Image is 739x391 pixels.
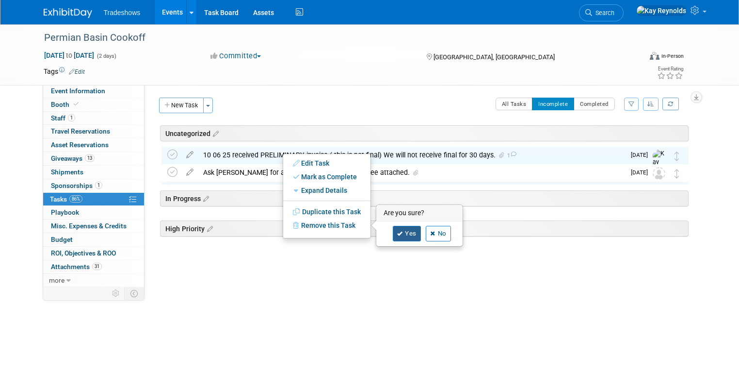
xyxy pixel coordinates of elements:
[506,153,516,159] span: 1
[589,51,684,65] div: Event Format
[44,67,85,76] td: Tags
[653,167,665,180] img: Unassigned
[283,205,370,219] a: Duplicate this Task
[51,182,102,189] span: Sponsorships
[159,98,204,113] button: New Task
[51,208,79,216] span: Playbook
[51,222,127,230] span: Misc. Expenses & Credits
[74,102,79,107] i: Booth reservation complete
[64,51,74,59] span: to
[51,236,73,243] span: Budget
[43,98,144,111] a: Booth
[51,101,80,108] span: Booth
[43,220,144,233] a: Misc. Expenses & Credits
[108,287,125,300] td: Personalize Event Tab Strip
[43,112,144,125] a: Staff1
[661,52,684,60] div: In-Person
[43,260,144,273] a: Attachments31
[532,98,574,110] button: Incomplete
[51,141,109,149] span: Asset Reservations
[160,125,689,141] div: Uncategorized
[43,206,144,219] a: Playbook
[205,223,213,233] a: Edit sections
[496,98,533,110] button: All Tasks
[283,170,370,184] a: Mark as Complete
[181,168,198,177] a: edit
[49,276,64,284] span: more
[44,51,95,60] span: [DATE] [DATE]
[43,193,144,206] a: Tasks86%
[51,154,95,162] span: Giveaways
[85,154,95,162] span: 13
[662,98,679,110] a: Refresh
[69,68,85,75] a: Edit
[283,156,370,170] a: Edit Task
[51,263,102,271] span: Attachments
[631,169,653,176] span: [DATE]
[283,184,370,197] a: Expand Details
[95,182,102,189] span: 1
[210,128,219,138] a: Edit sections
[201,193,209,203] a: Edit sections
[43,125,144,138] a: Travel Reservations
[69,195,82,203] span: 86%
[592,9,614,17] span: Search
[393,226,421,241] a: Yes
[198,164,625,181] div: Ask [PERSON_NAME] for alcohol order receipt for ED see attached.
[434,53,555,61] span: [GEOGRAPHIC_DATA], [GEOGRAPHIC_DATA]
[636,5,687,16] img: Kay Reynolds
[657,67,683,71] div: Event Rating
[51,87,105,95] span: Event Information
[631,152,653,158] span: [DATE]
[124,287,144,300] td: Toggle Event Tabs
[377,205,462,221] h3: Are you sure?
[181,151,198,159] a: edit
[68,114,75,121] span: 1
[92,263,102,270] span: 31
[675,152,679,161] i: Move task
[43,247,144,260] a: ROI, Objectives & ROO
[43,138,144,152] a: Asset Reservations
[653,150,667,184] img: Kay Reynolds
[51,249,116,257] span: ROI, Objectives & ROO
[579,4,624,21] a: Search
[41,29,629,47] div: Permian Basin Cookoff
[160,221,689,237] div: High Priority
[198,147,625,163] div: 10 06 25 received PRELIMINARY invoice ( this is not final) We will not receive final for 30 days.
[50,195,82,203] span: Tasks
[104,9,141,17] span: Tradeshows
[574,98,615,110] button: Completed
[675,169,679,178] i: Move task
[51,168,83,176] span: Shipments
[43,152,144,165] a: Giveaways13
[650,52,659,60] img: Format-Inperson.png
[96,53,116,59] span: (2 days)
[43,274,144,287] a: more
[207,51,265,61] button: Committed
[43,233,144,246] a: Budget
[426,226,451,241] a: No
[283,219,370,232] a: Remove this Task
[43,85,144,98] a: Event Information
[160,190,689,206] div: In Progress
[44,8,92,18] img: ExhibitDay
[43,179,144,192] a: Sponsorships1
[51,114,75,122] span: Staff
[43,166,144,179] a: Shipments
[51,127,110,135] span: Travel Reservations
